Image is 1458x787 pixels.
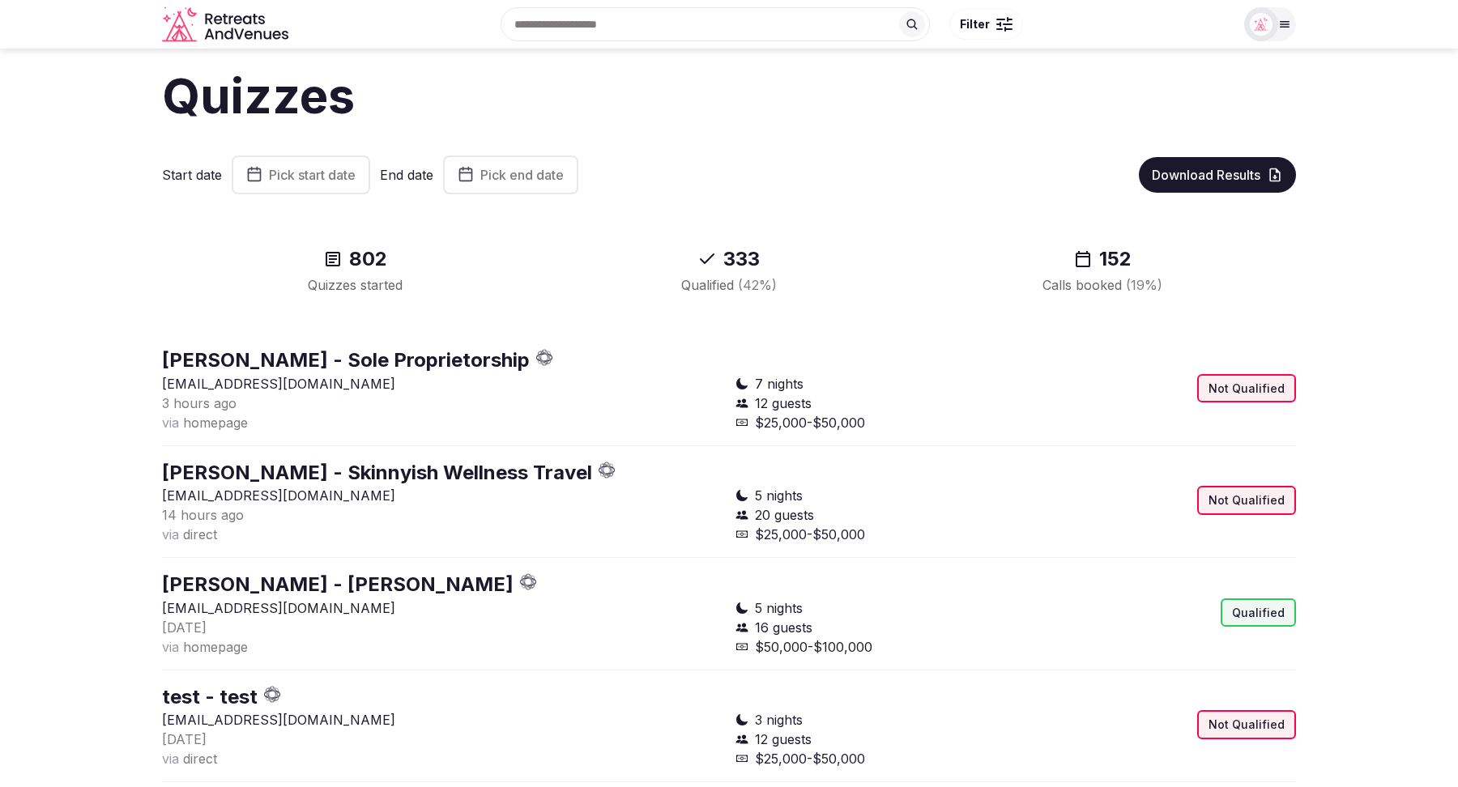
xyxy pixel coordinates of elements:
[162,6,292,43] svg: Retreats and Venues company logo
[162,6,292,43] a: Visit the homepage
[561,246,896,272] div: 333
[162,166,222,184] label: Start date
[443,155,578,194] button: Pick end date
[1197,486,1296,515] div: Not Qualified
[735,749,1009,768] div: $25,000-$50,000
[162,526,179,542] span: via
[735,637,1009,657] div: $50,000-$100,000
[188,246,522,272] div: 802
[162,598,723,618] p: [EMAIL_ADDRESS][DOMAIN_NAME]
[162,459,592,487] button: [PERSON_NAME] - Skinnyish Wellness Travel
[232,155,370,194] button: Pick start date
[188,275,522,295] div: Quizzes started
[162,731,207,747] span: [DATE]
[162,62,1296,130] h1: Quizzes
[162,639,179,655] span: via
[735,525,1009,544] div: $25,000-$50,000
[1197,374,1296,403] div: Not Qualified
[1152,167,1260,183] span: Download Results
[183,751,217,767] span: direct
[380,166,433,184] label: End date
[162,685,258,708] a: test - test
[162,461,592,484] a: [PERSON_NAME] - Skinnyish Wellness Travel
[162,348,530,372] a: [PERSON_NAME] - Sole Proprietorship
[162,347,530,374] button: [PERSON_NAME] - Sole Proprietorship
[162,751,179,767] span: via
[480,167,564,183] span: Pick end date
[1197,710,1296,739] div: Not Qualified
[960,16,990,32] span: Filter
[183,415,248,431] span: homepage
[949,9,1023,40] button: Filter
[162,395,237,411] span: 3 hours ago
[162,505,244,525] button: 14 hours ago
[1126,277,1162,293] span: ( 19 %)
[269,167,356,183] span: Pick start date
[183,526,217,542] span: direct
[162,572,514,596] a: [PERSON_NAME] - [PERSON_NAME]
[1221,598,1296,627] div: Qualified
[1250,13,1273,36] img: Matt Grant Oakes
[162,618,207,637] button: [DATE]
[755,505,814,525] span: 20 guests
[162,619,207,636] span: [DATE]
[755,393,812,413] span: 12 guests
[162,507,244,523] span: 14 hours ago
[755,710,803,730] span: 3 nights
[755,618,812,637] span: 16 guests
[162,683,258,711] button: test - test
[755,730,812,749] span: 12 guests
[162,571,514,598] button: [PERSON_NAME] - [PERSON_NAME]
[162,415,179,431] span: via
[162,374,723,393] p: [EMAIL_ADDRESS][DOMAIN_NAME]
[162,393,237,413] button: 3 hours ago
[162,710,723,730] p: [EMAIL_ADDRESS][DOMAIN_NAME]
[755,598,803,618] span: 5 nights
[1139,157,1296,193] button: Download Results
[755,374,804,393] span: 7 nights
[755,486,803,505] span: 5 nights
[936,275,1270,295] div: Calls booked
[162,730,207,749] button: [DATE]
[735,413,1009,432] div: $25,000-$50,000
[561,275,896,295] div: Qualified
[738,277,777,293] span: ( 42 %)
[183,639,248,655] span: homepage
[936,246,1270,272] div: 152
[162,486,723,505] p: [EMAIL_ADDRESS][DOMAIN_NAME]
